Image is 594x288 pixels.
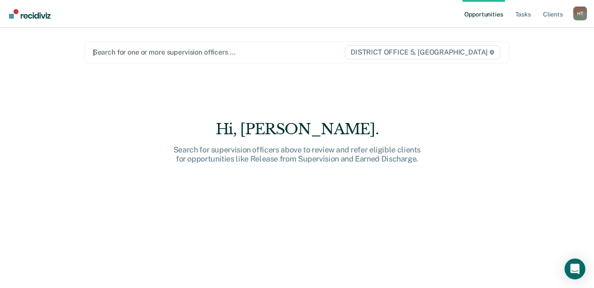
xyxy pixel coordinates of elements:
[565,259,585,279] div: Open Intercom Messenger
[573,6,587,20] div: H T
[159,145,435,164] div: Search for supervision officers above to review and refer eligible clients for opportunities like...
[9,9,51,19] img: Recidiviz
[573,6,587,20] button: Profile dropdown button
[345,45,500,59] span: DISTRICT OFFICE 5, [GEOGRAPHIC_DATA]
[159,120,435,138] div: Hi, [PERSON_NAME].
